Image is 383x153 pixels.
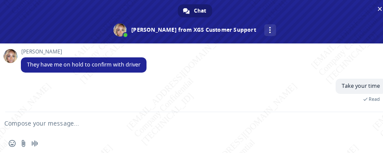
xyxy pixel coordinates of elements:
span: Chat [194,4,206,17]
span: Insert an emoji [9,140,16,147]
textarea: Compose your message... [4,120,357,127]
span: Send a file [20,140,27,147]
span: Read [369,96,380,102]
div: Chat [178,4,212,17]
span: They have me on hold to confirm with driver [27,61,140,68]
div: More channels [264,24,276,36]
span: [PERSON_NAME] [21,49,147,55]
span: Audio message [31,140,38,147]
span: Take your time [342,82,380,90]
